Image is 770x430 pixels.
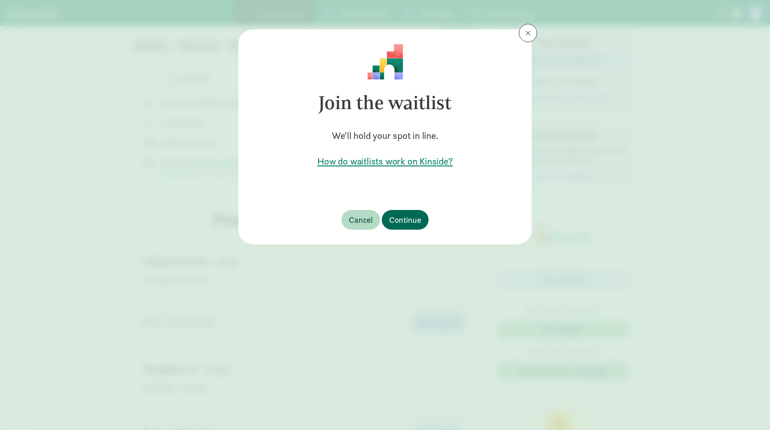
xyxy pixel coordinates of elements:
a: How do waitlists work on Kinside? [253,155,517,168]
h3: Join the waitlist [253,80,517,126]
span: Cancel [349,214,373,226]
span: Continue [389,214,421,226]
button: Cancel [341,210,380,230]
h5: We'll hold your spot in line. [253,129,517,142]
button: Continue [382,210,429,230]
